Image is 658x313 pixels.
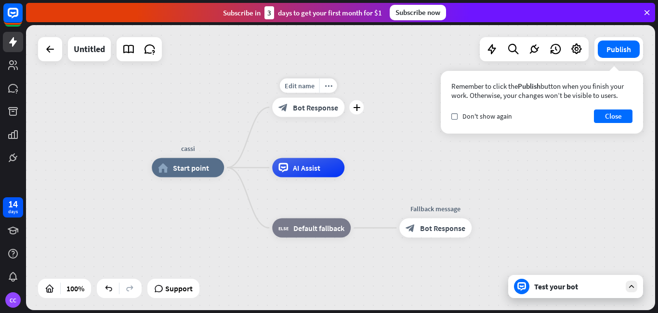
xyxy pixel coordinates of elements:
button: Close [594,109,632,123]
div: Test your bot [534,282,621,291]
a: 14 days [3,197,23,218]
div: days [8,208,18,215]
i: more_horiz [325,82,332,89]
span: Start point [173,163,209,173]
div: Remember to click the button when you finish your work. Otherwise, your changes won’t be visible ... [451,82,632,100]
div: cassi [145,144,231,153]
span: AI Assist [293,163,320,173]
span: Edit name [285,82,315,90]
div: Subscribe now [390,5,446,20]
div: CC [5,292,21,308]
i: plus [353,104,360,111]
i: block_bot_response [278,103,288,112]
span: Bot Response [293,103,338,112]
button: Publish [598,41,640,58]
div: Untitled [74,37,105,61]
span: Bot Response [420,223,465,233]
div: 14 [8,200,18,208]
span: Don't show again [462,112,512,121]
span: Publish [518,82,540,91]
div: Fallback message [392,204,479,214]
i: home_2 [158,163,168,173]
button: Open LiveChat chat widget [8,4,37,33]
span: Support [165,281,193,296]
div: Subscribe in days to get your first month for $1 [223,6,382,19]
div: 3 [264,6,274,19]
div: 100% [64,281,87,296]
i: block_bot_response [406,223,415,233]
span: Default fallback [293,223,344,233]
i: block_fallback [278,223,289,233]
